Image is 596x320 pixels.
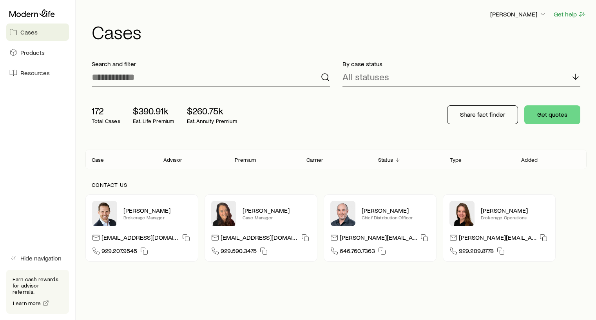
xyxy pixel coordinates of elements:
span: 929.209.8778 [459,247,494,257]
span: Hide navigation [20,254,62,262]
p: [PERSON_NAME][EMAIL_ADDRESS][DOMAIN_NAME] [340,233,417,244]
p: [EMAIL_ADDRESS][DOMAIN_NAME] [101,233,179,244]
p: Share fact finder [460,110,505,118]
p: [EMAIL_ADDRESS][DOMAIN_NAME] [221,233,298,244]
p: Advisor [163,157,182,163]
a: Cases [6,24,69,41]
p: Est. Life Premium [133,118,174,124]
p: Earn cash rewards for advisor referrals. [13,276,63,295]
p: Added [521,157,538,163]
p: [PERSON_NAME] [123,206,192,214]
p: All statuses [342,71,389,82]
p: Carrier [306,157,323,163]
button: [PERSON_NAME] [490,10,547,19]
p: Case Manager [243,214,311,221]
span: 646.760.7363 [340,247,375,257]
span: Resources [20,69,50,77]
p: Contact us [92,182,580,188]
p: Case [92,157,104,163]
img: Dan Pierson [330,201,355,226]
p: Total Cases [92,118,120,124]
span: 929.207.9545 [101,247,137,257]
img: Abby McGuigan [211,201,236,226]
button: Get help [553,10,587,19]
a: Resources [6,64,69,81]
p: Brokerage Operations [481,214,549,221]
p: Status [378,157,393,163]
img: Ellen Wall [449,201,475,226]
div: Earn cash rewards for advisor referrals.Learn more [6,270,69,314]
p: Brokerage Manager [123,214,192,221]
p: $390.91k [133,105,174,116]
span: Cases [20,28,38,36]
span: Learn more [13,300,41,306]
p: Type [450,157,462,163]
h1: Cases [92,22,587,41]
p: Chief Distribution Officer [362,214,430,221]
p: $260.75k [187,105,237,116]
p: [PERSON_NAME] [490,10,547,18]
button: Share fact finder [447,105,518,124]
p: Search and filter [92,60,330,68]
p: Est. Annuity Premium [187,118,237,124]
p: By case status [342,60,581,68]
button: Hide navigation [6,249,69,267]
p: [PERSON_NAME] [243,206,311,214]
p: Premium [235,157,256,163]
p: [PERSON_NAME][EMAIL_ADDRESS][DOMAIN_NAME] [459,233,536,244]
p: 172 [92,105,120,116]
p: [PERSON_NAME] [362,206,430,214]
div: Client cases [85,150,587,169]
span: Products [20,49,45,56]
img: Nick Weiler [92,201,117,226]
a: Products [6,44,69,61]
p: [PERSON_NAME] [481,206,549,214]
span: 929.590.3475 [221,247,257,257]
button: Get quotes [524,105,580,124]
